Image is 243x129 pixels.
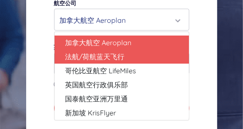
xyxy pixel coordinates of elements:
[65,94,128,103] font: 国泰航空亚洲万里通
[65,80,128,89] font: 英国航空行政俱乐部
[65,52,124,61] font: 法航/荷航蓝天飞行
[60,12,178,29] div: 加拿大航空 Aeroplan
[54,9,189,31] button: 加拿大航空 Aeroplan
[65,108,116,117] font: 新加坡 KrisFlyer
[65,66,136,75] font: 哥伦比亚航空 LifeMiles
[65,38,131,47] font: 加拿大航空 Aeroplan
